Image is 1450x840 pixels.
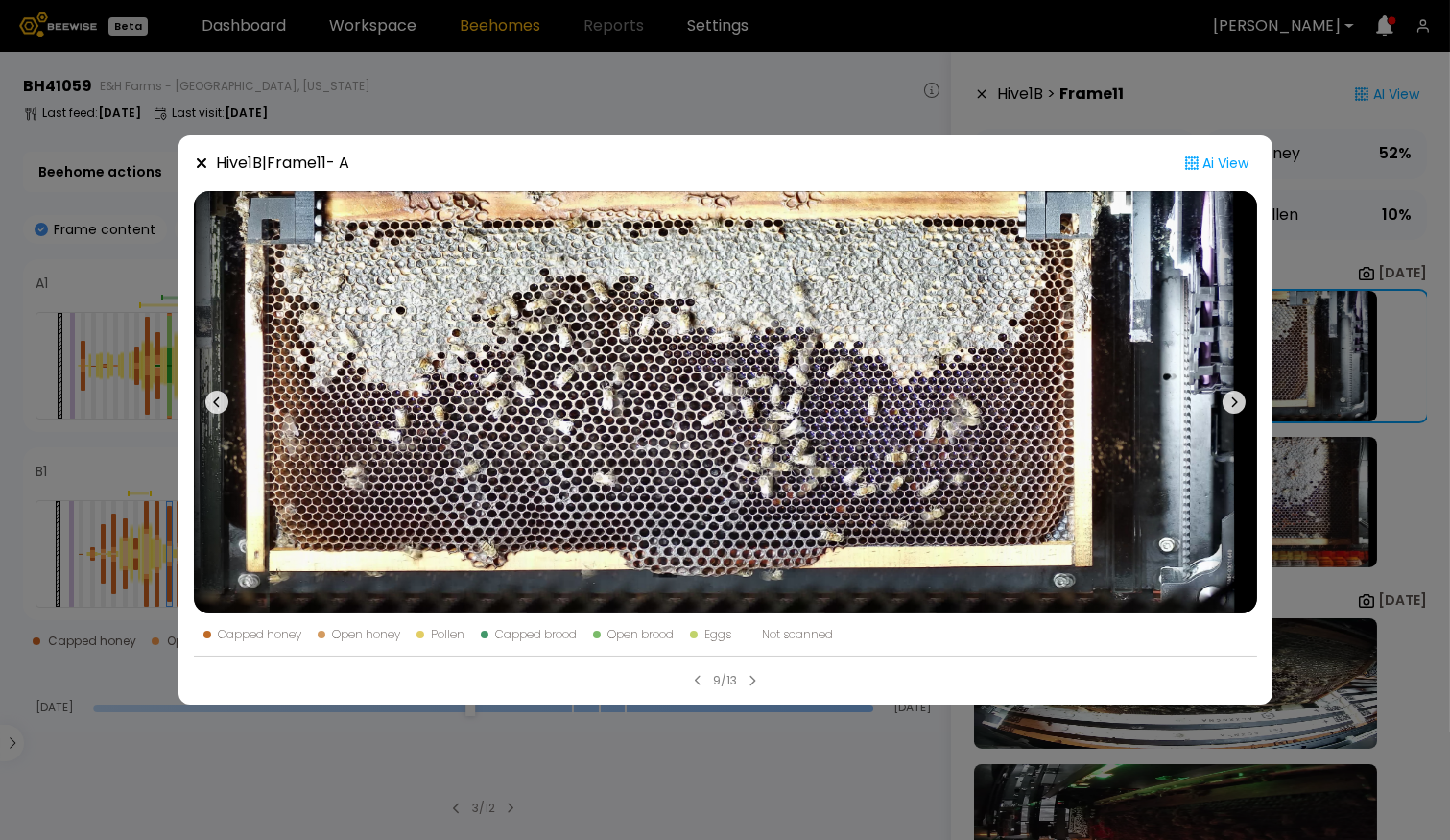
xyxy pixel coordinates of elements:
strong: Frame 11 [268,152,327,174]
div: Capped honey [219,629,302,640]
img: 20250916_140410-b-585.28-front-41059-XXXXizjs.jpg [194,191,1257,613]
div: 9/13 [713,672,737,689]
div: Hive 1 B | [217,152,350,175]
div: Eggs [705,629,732,640]
div: Capped brood [496,629,578,640]
div: Not scanned [763,629,834,640]
span: - A [327,152,350,174]
div: Pollen [432,629,465,640]
div: Open brood [608,629,675,640]
div: Open honey [333,629,401,640]
div: Ai View [1177,151,1257,176]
